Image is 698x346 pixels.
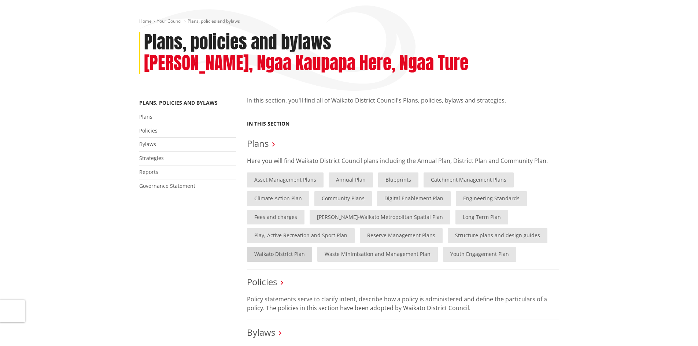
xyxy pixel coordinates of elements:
a: Asset Management Plans [247,172,324,187]
a: Bylaws [139,141,156,148]
a: Waste Minimisation and Management Plan [317,247,438,262]
a: Waikato District Plan [247,247,312,262]
a: Structure plans and design guides [448,228,547,243]
a: Reports [139,168,158,175]
h5: In this section [247,121,289,127]
a: Governance Statement [139,182,195,189]
a: Engineering Standards [456,191,527,206]
a: Plans, policies and bylaws [139,99,218,106]
p: In this section, you'll find all of Waikato District Council's Plans, policies, bylaws and strate... [247,96,559,114]
a: Digital Enablement Plan [377,191,451,206]
a: Long Term Plan [455,210,508,225]
a: [PERSON_NAME]-Waikato Metropolitan Spatial Plan [310,210,450,225]
a: Policies [247,276,277,288]
a: Fees and charges [247,210,304,225]
a: Youth Engagement Plan [443,247,516,262]
a: Bylaws [247,326,275,338]
a: Policies [139,127,158,134]
h1: Plans, policies and bylaws [144,32,331,53]
a: Blueprints [378,172,418,187]
a: Your Council [157,18,182,24]
span: Plans, policies and bylaws [188,18,240,24]
p: Here you will find Waikato District Council plans including the Annual Plan, District Plan and Co... [247,156,559,165]
a: Climate Action Plan [247,191,309,206]
a: Reserve Management Plans [360,228,443,243]
a: Annual Plan [329,172,373,187]
a: Community Plans [314,191,372,206]
a: Strategies [139,155,164,161]
a: Play, Active Recreation and Sport Plan [247,228,355,243]
iframe: Messenger Launcher [664,315,691,342]
h2: [PERSON_NAME], Ngaa Kaupapa Here, Ngaa Ture [144,53,468,74]
a: Plans [247,137,269,149]
a: Catchment Management Plans [424,172,514,187]
a: Plans [139,113,152,120]
nav: breadcrumb [139,18,559,25]
a: Home [139,18,152,24]
p: Policy statements serve to clarify intent, describe how a policy is administered and define the p... [247,295,559,312]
